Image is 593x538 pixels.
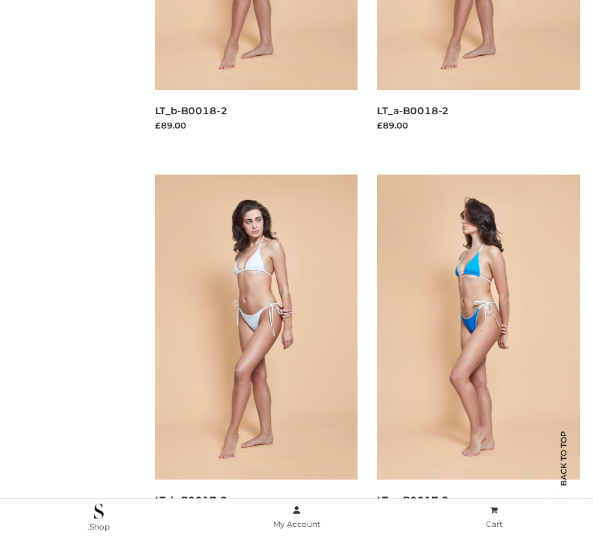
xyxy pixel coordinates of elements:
a: LT_a-B0018-2 [377,104,449,117]
span: Back to top [548,454,580,486]
div: £89.00 [155,119,358,132]
a: LT_b-B0018-2 [155,104,228,117]
span: Cart [486,519,503,529]
a: LT_b-B0017-2 [155,494,228,506]
div: £89.00 [377,119,580,132]
span: .Shop [88,522,110,532]
img: .Shop [94,504,104,519]
a: My Account [198,503,396,532]
a: LT_a-B0017-2 [377,494,449,506]
span: My Account [273,519,321,529]
a: Cart [395,503,593,532]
